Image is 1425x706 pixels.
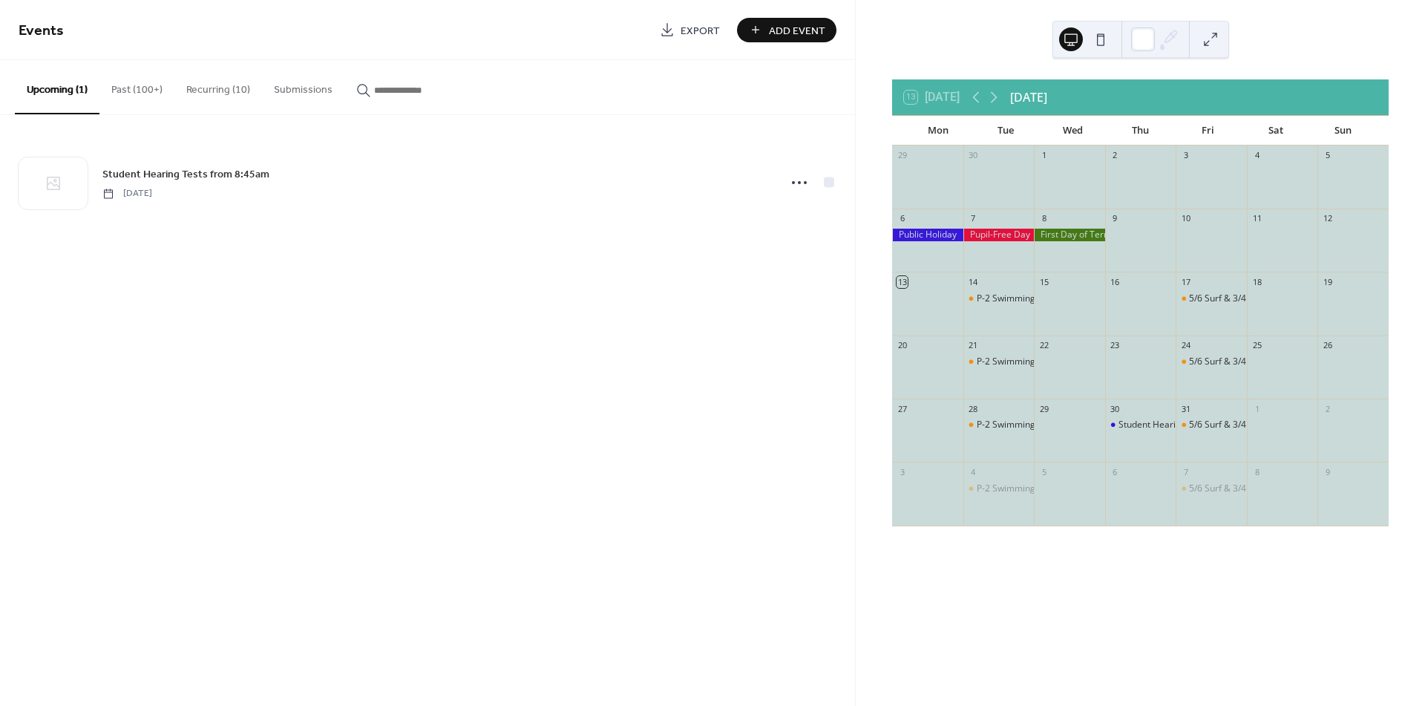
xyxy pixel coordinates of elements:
[1118,419,1266,431] div: Student Hearing Tests from 8:45am
[19,16,64,45] span: Events
[977,292,1035,305] div: P-2 Swimming
[102,187,152,200] span: [DATE]
[1176,356,1247,368] div: 5/6 Surf & 3/4 SUP
[262,60,344,113] button: Submissions
[174,60,262,113] button: Recurring (10)
[1034,229,1105,241] div: First Day of Term 4
[963,292,1035,305] div: P-2 Swimming
[1038,276,1049,287] div: 15
[1180,403,1191,414] div: 31
[1309,116,1377,146] div: Sun
[892,229,963,241] div: Public Holiday
[1242,116,1309,146] div: Sat
[1110,466,1121,477] div: 6
[1322,466,1333,477] div: 9
[1251,276,1262,287] div: 18
[1322,403,1333,414] div: 2
[1180,276,1191,287] div: 17
[1251,150,1262,161] div: 4
[1180,466,1191,477] div: 7
[102,167,269,183] span: Student Hearing Tests from 8:45am
[904,116,972,146] div: Mon
[1189,483,1265,495] div: 5/6 Surf & 3/4 SUP
[963,356,1035,368] div: P-2 Swimming
[1322,340,1333,351] div: 26
[102,166,269,183] a: Student Hearing Tests from 8:45am
[968,466,979,477] div: 4
[769,23,825,39] span: Add Event
[1038,466,1049,477] div: 5
[1110,150,1121,161] div: 2
[977,356,1035,368] div: P-2 Swimming
[897,340,908,351] div: 20
[1322,150,1333,161] div: 5
[897,150,908,161] div: 29
[968,276,979,287] div: 14
[15,60,99,114] button: Upcoming (1)
[1180,213,1191,224] div: 10
[968,340,979,351] div: 21
[1038,340,1049,351] div: 22
[1110,340,1121,351] div: 23
[1174,116,1242,146] div: Fri
[1038,403,1049,414] div: 29
[897,403,908,414] div: 27
[1251,403,1262,414] div: 1
[1251,466,1262,477] div: 8
[968,403,979,414] div: 28
[968,150,979,161] div: 30
[1189,356,1265,368] div: 5/6 Surf & 3/4 SUP
[897,466,908,477] div: 3
[1176,483,1247,495] div: 5/6 Surf & 3/4 SUP
[963,229,1035,241] div: Pupil-Free Day
[977,483,1035,495] div: P-2 Swimming
[1105,419,1176,431] div: Student Hearing Tests from 8:45am
[1010,88,1047,106] div: [DATE]
[897,213,908,224] div: 6
[1180,340,1191,351] div: 24
[1110,403,1121,414] div: 30
[963,419,1035,431] div: P-2 Swimming
[737,18,836,42] button: Add Event
[1107,116,1174,146] div: Thu
[1251,213,1262,224] div: 11
[972,116,1039,146] div: Tue
[1189,292,1265,305] div: 5/6 Surf & 3/4 SUP
[963,483,1035,495] div: P-2 Swimming
[1110,276,1121,287] div: 16
[99,60,174,113] button: Past (100+)
[681,23,720,39] span: Export
[1039,116,1107,146] div: Wed
[1189,419,1265,431] div: 5/6 Surf & 3/4 SUP
[1038,150,1049,161] div: 1
[1322,276,1333,287] div: 19
[1322,213,1333,224] div: 12
[1110,213,1121,224] div: 9
[968,213,979,224] div: 7
[1180,150,1191,161] div: 3
[1038,213,1049,224] div: 8
[977,419,1035,431] div: P-2 Swimming
[897,276,908,287] div: 13
[1251,340,1262,351] div: 25
[1176,292,1247,305] div: 5/6 Surf & 3/4 SUP
[1176,419,1247,431] div: 5/6 Surf & 3/4 SUP
[649,18,731,42] a: Export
